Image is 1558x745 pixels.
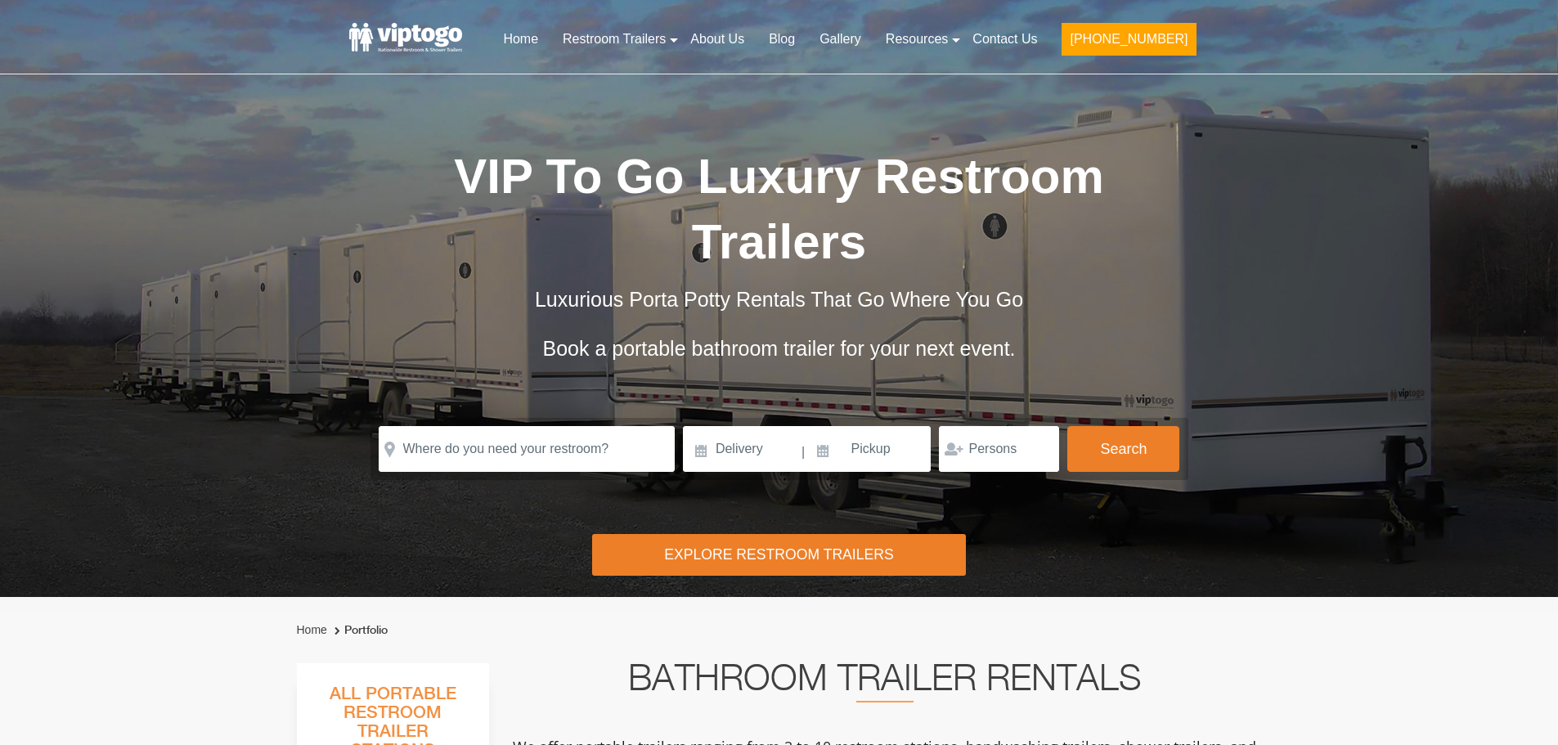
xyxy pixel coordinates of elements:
input: Persons [939,426,1059,472]
button: [PHONE_NUMBER] [1062,23,1196,56]
a: Resources [873,21,960,57]
input: Pickup [807,426,932,472]
span: Book a portable bathroom trailer for your next event. [542,337,1015,360]
h2: Bathroom Trailer Rentals [511,663,1259,702]
a: Contact Us [960,21,1049,57]
a: About Us [678,21,757,57]
a: Home [491,21,550,57]
li: Portfolio [330,621,388,640]
a: [PHONE_NUMBER] [1049,21,1208,65]
button: Search [1067,426,1179,472]
span: VIP To Go Luxury Restroom Trailers [454,149,1104,269]
a: Gallery [807,21,873,57]
a: Blog [757,21,807,57]
a: Restroom Trailers [550,21,678,57]
a: Home [297,623,327,636]
input: Where do you need your restroom? [379,426,675,472]
div: Explore Restroom Trailers [592,534,966,576]
span: Luxurious Porta Potty Rentals That Go Where You Go [535,288,1023,311]
input: Delivery [683,426,800,472]
span: | [801,426,805,478]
